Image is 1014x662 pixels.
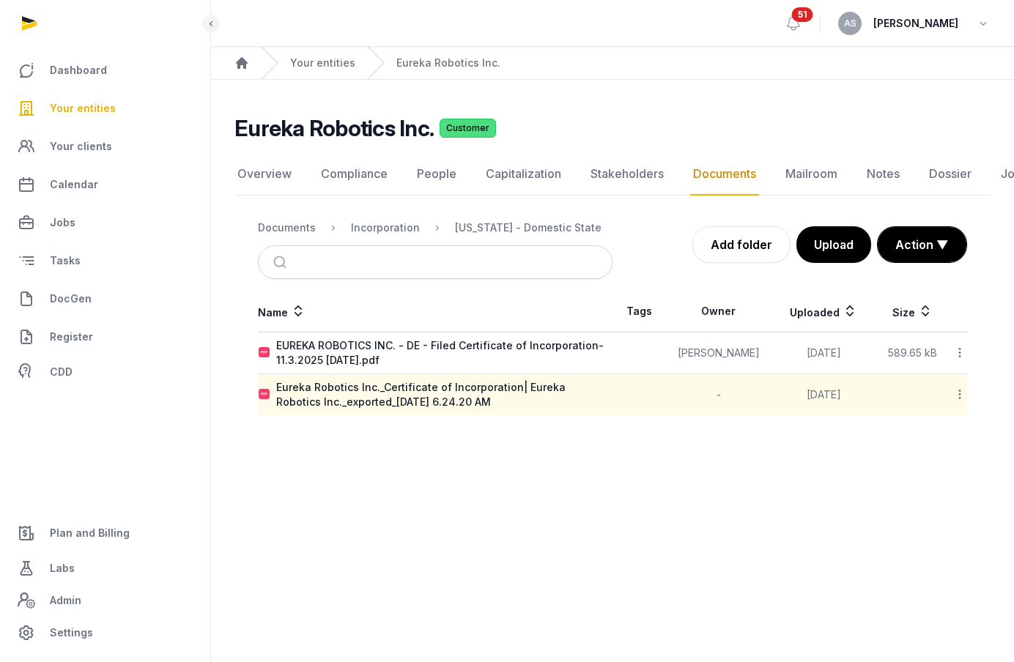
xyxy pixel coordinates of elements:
a: Your entities [12,91,199,126]
td: - [667,374,771,416]
div: EUREKA ROBOTICS INC. - DE - Filed Certificate of Incorporation-11.3.2025 [DATE].pdf [276,338,612,368]
span: [PERSON_NAME] [873,15,958,32]
a: Notes [864,153,903,196]
a: Dashboard [12,53,199,88]
span: Settings [50,624,93,641]
span: Your entities [50,100,116,117]
th: Uploaded [771,291,877,332]
a: Eureka Robotics Inc. [396,56,500,70]
span: DocGen [50,290,92,308]
span: Admin [50,592,81,609]
span: [DATE] [807,388,841,401]
a: Jobs [12,205,199,240]
td: [PERSON_NAME] [667,332,771,374]
span: Tasks [50,252,81,269]
span: Plan and Billing [50,524,130,542]
a: Add folder [692,226,791,263]
th: Owner [667,291,771,332]
span: Customer [440,119,496,138]
div: Eureka Robotics Inc._Certificate of Incorporation| Eureka Robotics Inc._exported_[DATE] 6.24.20 AM [276,380,612,409]
span: Labs [50,559,75,577]
a: Documents [690,153,759,196]
div: Incorporation [351,220,420,235]
a: Dossier [926,153,974,196]
a: CDD [12,357,199,387]
a: Your clients [12,129,199,164]
a: Plan and Billing [12,516,199,551]
h2: Eureka Robotics Inc. [234,115,434,141]
th: Tags [613,291,667,332]
a: Stakeholders [588,153,667,196]
a: Labs [12,551,199,586]
a: Overview [234,153,295,196]
button: Upload [796,226,871,263]
button: Action ▼ [878,227,966,262]
img: pdf.svg [259,389,270,401]
a: Your entities [290,56,355,70]
div: Documents [258,220,316,235]
a: People [414,153,459,196]
span: Dashboard [50,62,107,79]
span: 51 [792,7,813,22]
button: Submit [264,246,299,278]
td: 589.65 kB [876,332,949,374]
span: AS [844,19,856,28]
a: Tasks [12,243,199,278]
span: Jobs [50,214,75,231]
span: Calendar [50,176,98,193]
nav: Breadcrumb [211,47,1014,80]
a: Mailroom [782,153,840,196]
img: pdf.svg [259,347,270,359]
th: Name [258,291,613,332]
span: [DATE] [807,346,841,359]
a: Settings [12,615,199,650]
nav: Tabs [234,153,991,196]
a: DocGen [12,281,199,316]
a: Register [12,319,199,354]
a: Calendar [12,167,199,202]
a: Capitalization [483,153,564,196]
span: CDD [50,363,73,381]
a: Admin [12,586,199,615]
span: Register [50,328,93,346]
button: AS [838,12,862,35]
nav: Breadcrumb [258,210,613,245]
th: Size [876,291,949,332]
div: [US_STATE] - Domestic State [455,220,602,235]
a: Compliance [318,153,391,196]
span: Your clients [50,138,112,155]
